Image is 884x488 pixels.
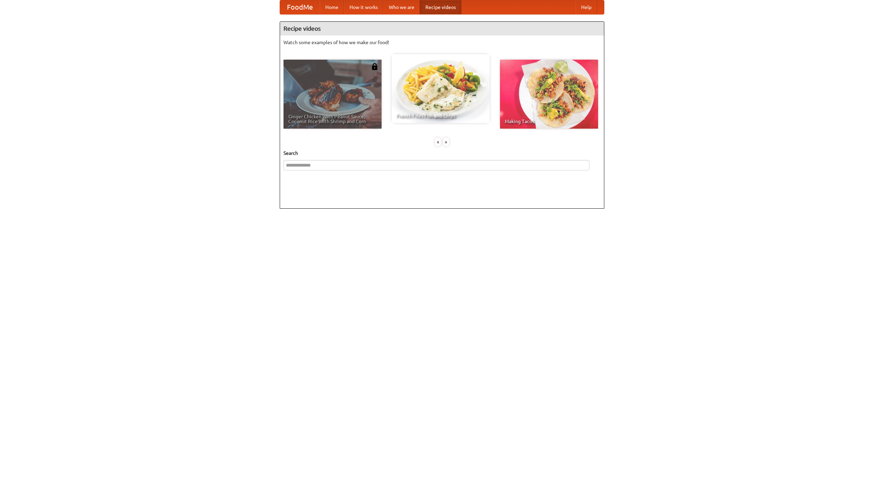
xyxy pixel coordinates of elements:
span: French Fries Fish and Chips [396,113,485,118]
h5: Search [284,150,600,157]
a: FoodMe [280,0,320,14]
p: Watch some examples of how we make our food! [284,39,600,46]
div: « [435,138,441,146]
span: Making Tacos [505,119,593,124]
div: » [443,138,449,146]
a: Help [576,0,597,14]
img: 483408.png [371,63,378,70]
h4: Recipe videos [280,22,604,36]
a: Recipe videos [420,0,461,14]
a: How it works [344,0,383,14]
a: French Fries Fish and Chips [392,54,490,123]
a: Who we are [383,0,420,14]
a: Making Tacos [500,60,598,129]
a: Home [320,0,344,14]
